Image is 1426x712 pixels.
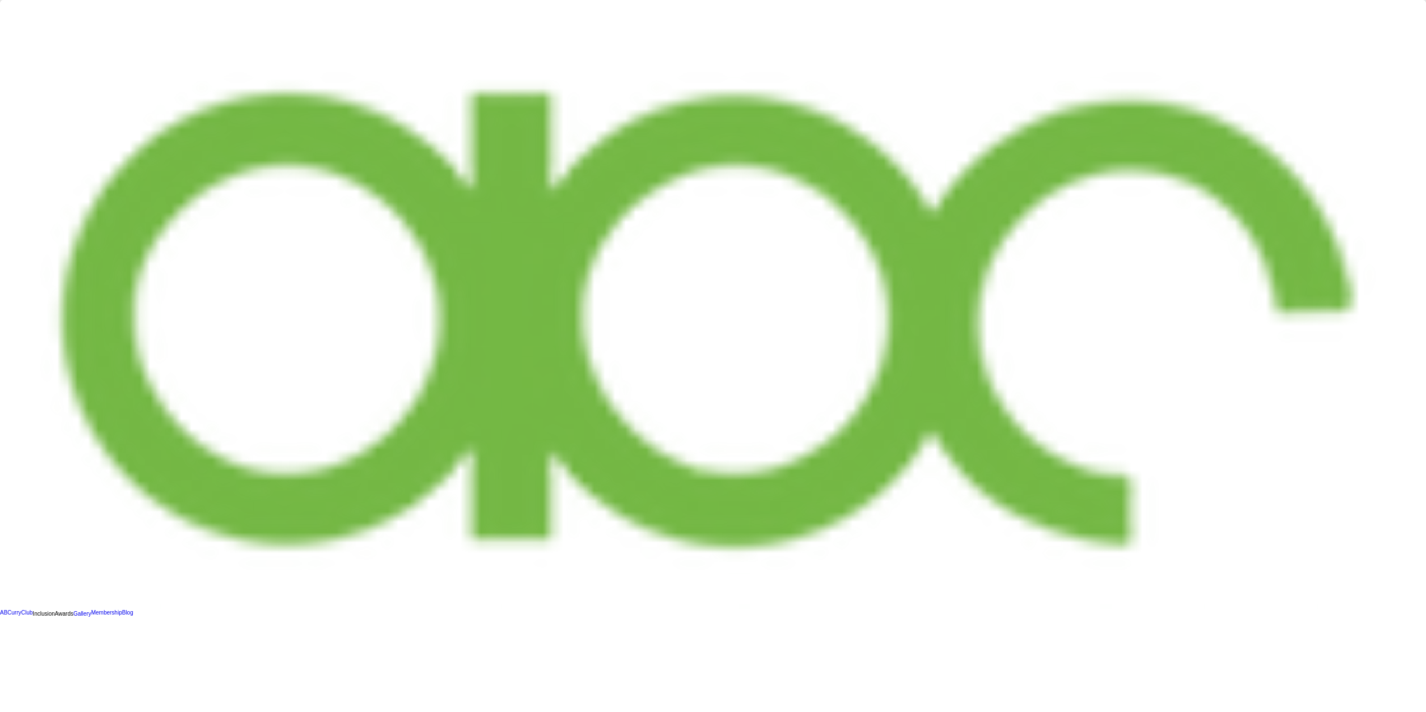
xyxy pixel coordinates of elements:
a: Blog [122,609,133,616]
span: Gallery [73,611,91,617]
a: Gallery [73,609,91,617]
div: Awards [55,609,73,617]
div: Inclusion [32,609,54,617]
span: Awards [55,611,73,617]
span: Inclusion [32,611,54,617]
a: Membership [91,609,122,616]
